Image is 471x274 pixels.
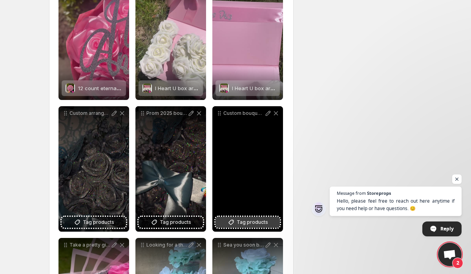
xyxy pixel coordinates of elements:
[337,191,366,195] span: Message from
[223,242,264,248] p: Sea you soon baby Message ahmasfloras for custom bouquets for any occasion
[69,110,110,116] p: Custom arrangements for any occasion available with at least 2-4 days notice for most arrangement...
[146,242,187,248] p: Looking for a thoughtful and unique baby shower gift Diaper cakes bouquets baskets and other them...
[135,106,206,232] div: Prom 2025 bouquet Message ahmasfloras for custom bouquets for any occasionTag products
[223,110,264,116] p: Custom bouquets and arrangements available for pickup or US shipping Please message to inquire Me...
[237,218,268,226] span: Tag products
[215,217,280,228] button: Tag products
[160,218,191,226] span: Tag products
[367,191,391,195] span: Storeprops
[58,106,129,232] div: Custom arrangements for any occasion available with at least 2-4 days notice for most arrangement...
[83,218,114,226] span: Tag products
[212,106,283,232] div: Custom bouquets and arrangements available for pickup or US shipping Please message to inquire Me...
[139,217,203,228] button: Tag products
[452,258,463,269] span: 2
[146,110,187,116] p: Prom 2025 bouquet Message ahmasfloras for custom bouquets for any occasion
[78,85,133,91] span: 12 count eternal roses
[337,197,455,212] span: Hello, please feel free to reach out here anytime if you need help or have questions. 😊
[69,242,110,248] p: Take a pretty girl and give her whatever she wants Message ahmasfloras for custom bouquets for an...
[438,243,462,266] a: Open chat
[155,85,220,91] span: I Heart U box arrangement
[440,222,454,236] span: Reply
[232,85,297,91] span: I Heart U box arrangement
[62,217,126,228] button: Tag products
